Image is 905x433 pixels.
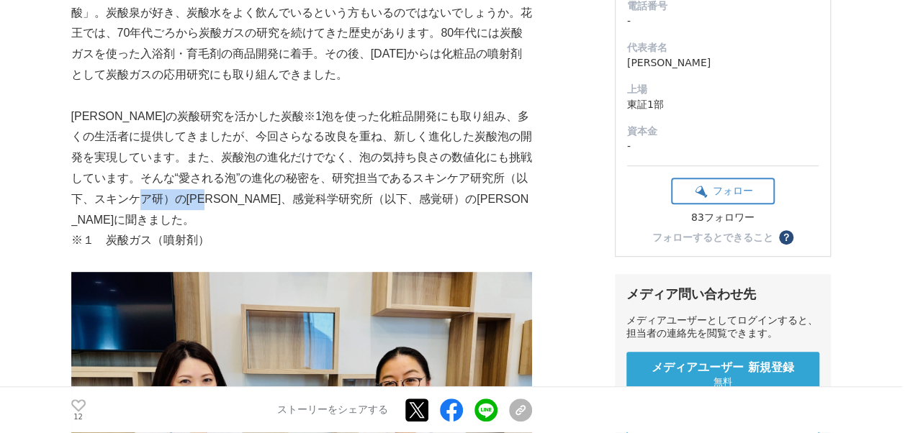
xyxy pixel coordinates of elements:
p: ストーリーをシェアする [277,404,388,417]
span: メディアユーザー 新規登録 [652,360,794,375]
button: ？ [779,230,793,245]
span: ？ [781,232,791,242]
button: フォロー [671,178,775,204]
p: 12 [71,414,86,421]
dd: - [627,139,819,154]
span: 無料 [713,375,732,388]
dt: 上場 [627,82,819,97]
div: 83フォロワー [671,211,775,224]
dd: 東証1部 [627,97,819,112]
dd: - [627,14,819,29]
a: メディアユーザー 新規登録 無料 [626,352,819,397]
dt: 資本金 [627,124,819,139]
dd: [PERSON_NAME] [627,55,819,70]
div: メディアユーザーとしてログインすると、担当者の連絡先を閲覧できます。 [626,314,819,340]
p: ※１ 炭酸ガス（噴射剤） [71,230,532,251]
div: フォローするとできること [652,232,773,242]
div: メディア問い合わせ先 [626,286,819,303]
dt: 代表者名 [627,40,819,55]
p: [PERSON_NAME]の炭酸研究を活かした炭酸※1泡を使った化粧品開発にも取り組み、多くの生活者に提供してきましたが、今回さらなる改良を重ね、新しく進化した炭酸泡の開発を実現しています。また... [71,106,532,231]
